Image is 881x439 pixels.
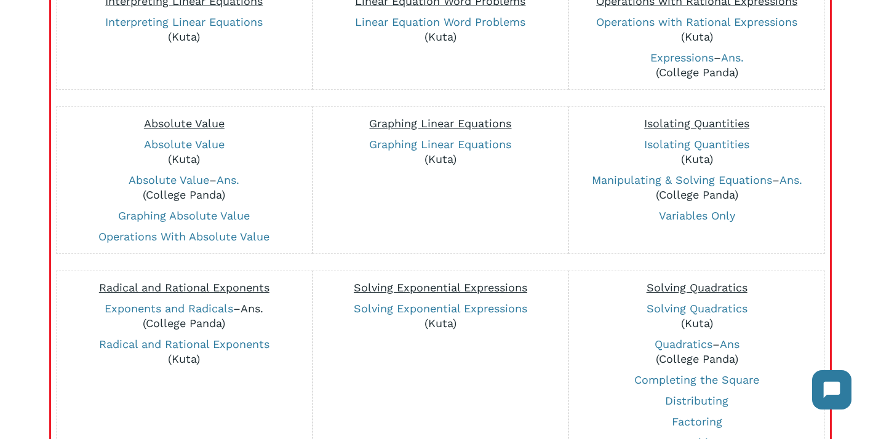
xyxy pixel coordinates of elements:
a: Quadratics [655,338,712,350]
a: Interpreting Linear Equations [105,15,263,28]
a: Ans. [779,173,802,186]
p: – (College Panda) [575,337,818,366]
a: Variables Only [659,209,735,222]
a: Isolating Quantities [644,138,749,151]
a: Radical and Rational Exponents [99,338,269,350]
p: – (College Panda) [63,301,306,331]
p: (Kuta) [575,15,818,44]
iframe: Chatbot [800,358,864,422]
a: Factoring [672,415,722,428]
span: Radical and Rational Exponents [99,281,269,294]
a: Expressions [650,51,714,64]
a: Absolute Value [129,173,209,186]
a: Solving Quadratics [647,302,747,315]
a: Operations With Absolute Value [98,230,269,243]
span: Solving Exponential Expressions [354,281,527,294]
a: Operations with Rational Expressions [596,15,797,28]
a: Ans [720,338,739,350]
a: Absolute Value [144,138,225,151]
a: Graphing Absolute Value [118,209,250,222]
a: Completing the Square [634,373,759,386]
p: – (College Panda) [575,50,818,80]
p: (Kuta) [319,137,562,167]
span: Solving Quadratics [647,281,747,294]
a: Ans. [721,51,744,64]
p: (Kuta) [63,15,306,44]
p: – (College Panda) [575,173,818,202]
span: Isolating Quantities [644,117,749,130]
a: Linear Equation Word Problems [355,15,525,28]
a: Manipulating & Solving Equations [592,173,772,186]
p: (Kuta) [575,301,818,331]
p: – (College Panda) [63,173,306,202]
p: (Kuta) [63,137,306,167]
a: Ans. [241,302,263,315]
p: (Kuta) [63,337,306,366]
p: (Kuta) [319,15,562,44]
a: Solving Exponential Expressions [354,302,527,315]
span: Graphing Linear Equations [369,117,511,130]
span: Absolute Value [144,117,225,130]
p: (Kuta) [575,137,818,167]
p: (Kuta) [319,301,562,331]
a: Graphing Linear Equations [369,138,511,151]
a: Ans. [217,173,239,186]
a: Exponents and Radicals [105,302,233,315]
a: Distributing [665,394,728,407]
